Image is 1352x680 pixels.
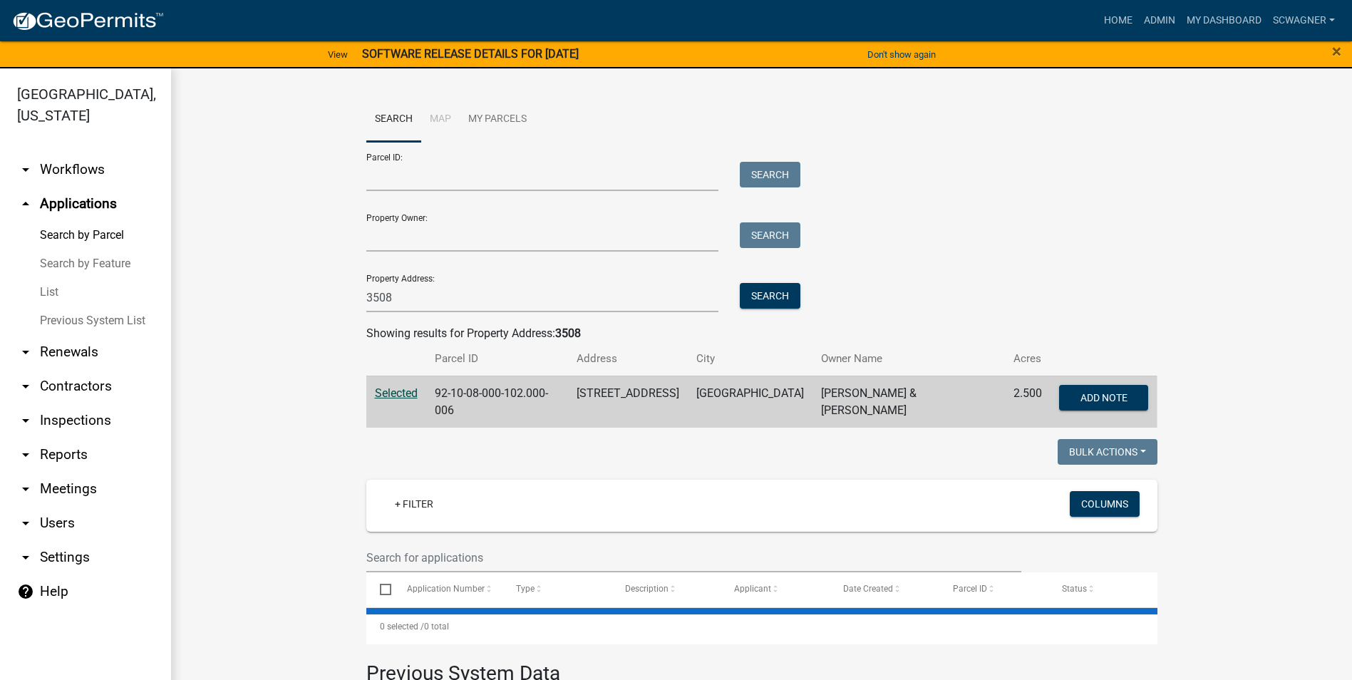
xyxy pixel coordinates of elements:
[721,572,830,607] datatable-header-cell: Applicant
[17,412,34,429] i: arrow_drop_down
[393,572,502,607] datatable-header-cell: Application Number
[939,572,1048,607] datatable-header-cell: Parcel ID
[740,162,800,187] button: Search
[1005,342,1051,376] th: Acres
[1005,376,1051,428] td: 2.500
[17,195,34,212] i: arrow_drop_up
[17,344,34,361] i: arrow_drop_down
[1098,7,1138,34] a: Home
[17,480,34,498] i: arrow_drop_down
[366,572,393,607] datatable-header-cell: Select
[502,572,612,607] datatable-header-cell: Type
[1181,7,1267,34] a: My Dashboard
[366,543,1022,572] input: Search for applications
[568,376,688,428] td: [STREET_ADDRESS]
[17,378,34,395] i: arrow_drop_down
[17,515,34,532] i: arrow_drop_down
[407,584,485,594] span: Application Number
[1059,385,1148,411] button: Add Note
[1070,491,1140,517] button: Columns
[426,342,569,376] th: Parcel ID
[862,43,941,66] button: Don't show again
[366,325,1157,342] div: Showing results for Property Address:
[383,491,445,517] a: + Filter
[1332,41,1341,61] span: ×
[555,326,581,340] strong: 3508
[17,446,34,463] i: arrow_drop_down
[740,222,800,248] button: Search
[17,549,34,566] i: arrow_drop_down
[460,97,535,143] a: My Parcels
[366,97,421,143] a: Search
[1332,43,1341,60] button: Close
[812,376,1005,428] td: [PERSON_NAME] & [PERSON_NAME]
[568,342,688,376] th: Address
[380,622,424,632] span: 0 selected /
[734,584,771,594] span: Applicant
[1080,391,1127,403] span: Add Note
[830,572,939,607] datatable-header-cell: Date Created
[843,584,893,594] span: Date Created
[625,584,669,594] span: Description
[688,342,812,376] th: City
[362,47,579,61] strong: SOFTWARE RELEASE DETAILS FOR [DATE]
[812,342,1005,376] th: Owner Name
[516,584,535,594] span: Type
[17,161,34,178] i: arrow_drop_down
[1267,7,1341,34] a: scwagner
[375,386,418,400] a: Selected
[953,584,987,594] span: Parcel ID
[17,583,34,600] i: help
[1058,439,1157,465] button: Bulk Actions
[1138,7,1181,34] a: Admin
[322,43,354,66] a: View
[1062,584,1087,594] span: Status
[688,376,812,428] td: [GEOGRAPHIC_DATA]
[612,572,721,607] datatable-header-cell: Description
[426,376,569,428] td: 92-10-08-000-102.000-006
[740,283,800,309] button: Search
[366,609,1157,644] div: 0 total
[1048,572,1157,607] datatable-header-cell: Status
